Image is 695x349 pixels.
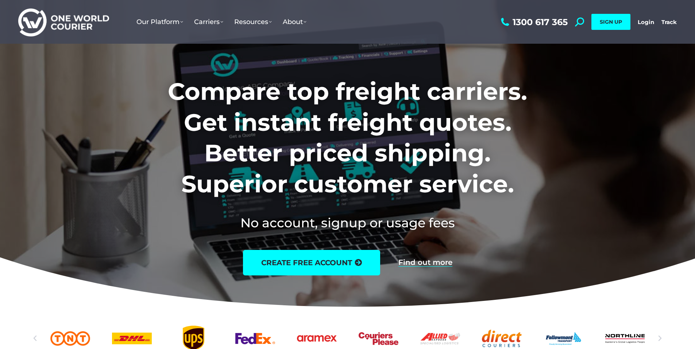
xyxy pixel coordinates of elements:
h1: Compare top freight carriers. Get instant freight quotes. Better priced shipping. Superior custom... [120,76,575,199]
span: Carriers [194,18,223,26]
a: Find out more [398,259,452,267]
a: About [277,11,312,33]
a: Resources [229,11,277,33]
h2: No account, signup or usage fees [120,214,575,232]
span: About [283,18,306,26]
a: Login [638,19,654,26]
span: Our Platform [136,18,183,26]
a: Track [661,19,677,26]
a: Carriers [189,11,229,33]
a: Our Platform [131,11,189,33]
a: create free account [243,250,380,275]
span: SIGN UP [600,19,622,25]
a: SIGN UP [591,14,630,30]
img: One World Courier [18,7,109,37]
span: Resources [234,18,272,26]
a: 1300 617 365 [499,17,568,27]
